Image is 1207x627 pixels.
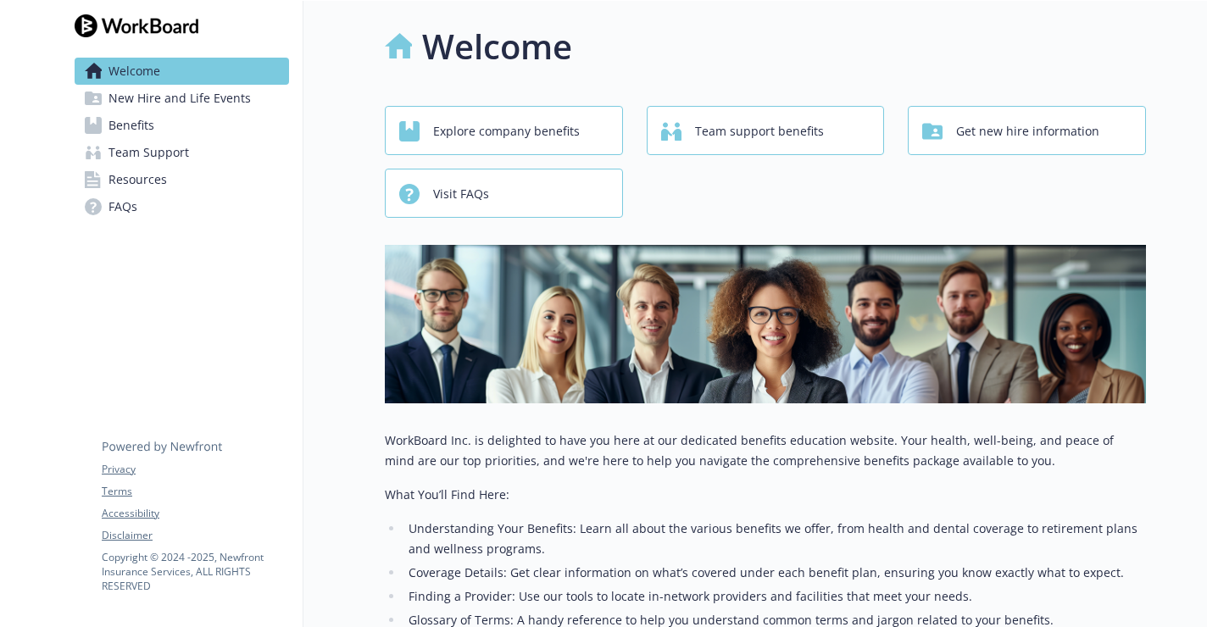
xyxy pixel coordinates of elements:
span: New Hire and Life Events [108,85,251,112]
a: New Hire and Life Events [75,85,289,112]
img: overview page banner [385,245,1146,403]
button: Get new hire information [908,106,1146,155]
a: Welcome [75,58,289,85]
span: Explore company benefits [433,115,580,147]
span: Resources [108,166,167,193]
li: Understanding Your Benefits: Learn all about the various benefits we offer, from health and denta... [403,519,1146,559]
p: What You’ll Find Here: [385,485,1146,505]
li: Coverage Details: Get clear information on what’s covered under each benefit plan, ensuring you k... [403,563,1146,583]
p: WorkBoard Inc. is delighted to have you here at our dedicated benefits education website. Your he... [385,430,1146,471]
p: Copyright © 2024 - 2025 , Newfront Insurance Services, ALL RIGHTS RESERVED [102,550,288,593]
span: Get new hire information [956,115,1099,147]
a: Benefits [75,112,289,139]
h1: Welcome [422,21,572,72]
button: Visit FAQs [385,169,623,218]
a: Accessibility [102,506,288,521]
span: FAQs [108,193,137,220]
a: Team Support [75,139,289,166]
a: FAQs [75,193,289,220]
span: Team Support [108,139,189,166]
button: Team support benefits [647,106,885,155]
span: Welcome [108,58,160,85]
a: Terms [102,484,288,499]
a: Privacy [102,462,288,477]
span: Visit FAQs [433,178,489,210]
span: Team support benefits [695,115,824,147]
a: Disclaimer [102,528,288,543]
span: Benefits [108,112,154,139]
button: Explore company benefits [385,106,623,155]
li: Finding a Provider: Use our tools to locate in-network providers and facilities that meet your ne... [403,586,1146,607]
a: Resources [75,166,289,193]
